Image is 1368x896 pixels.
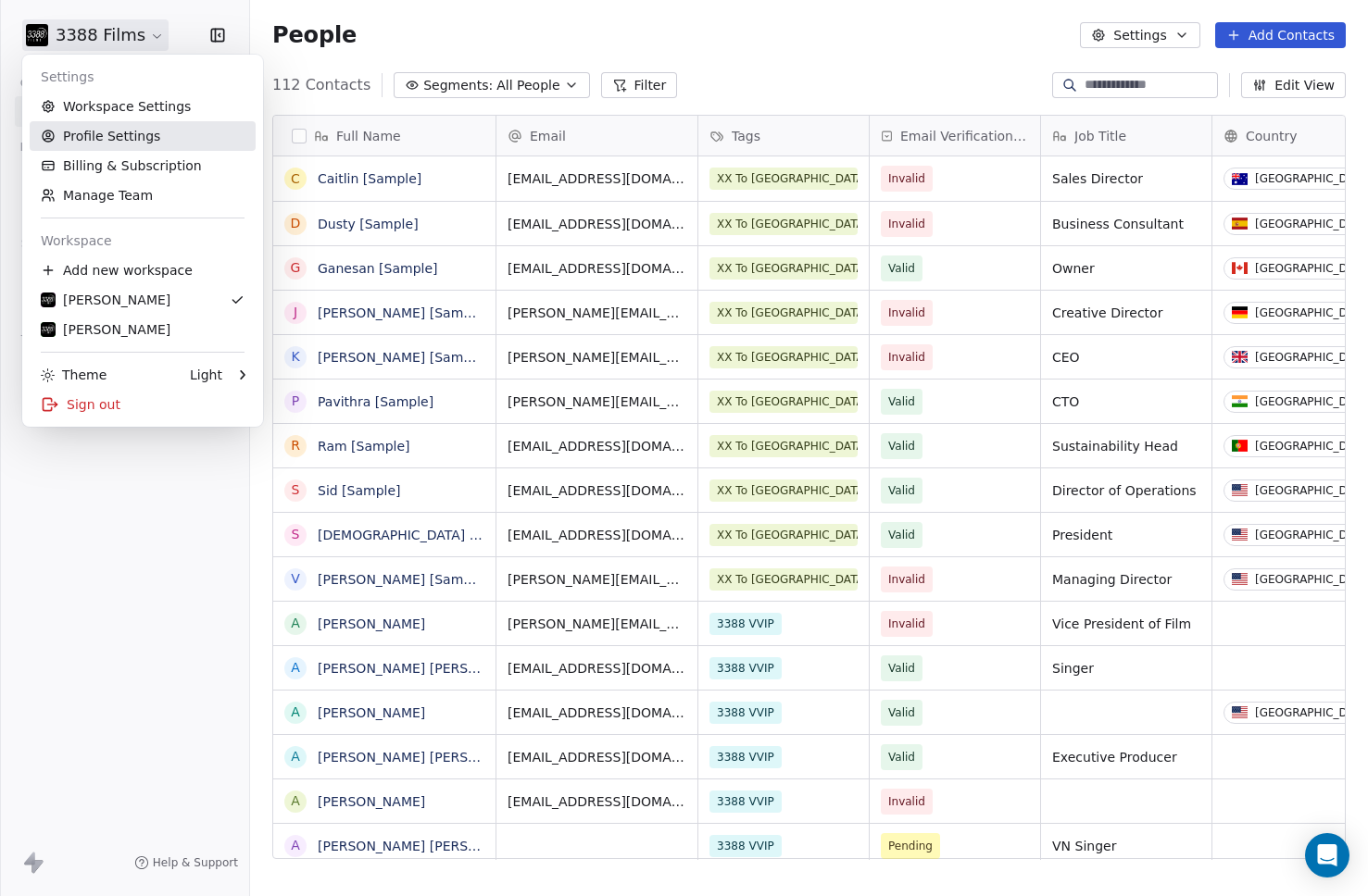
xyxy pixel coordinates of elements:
[30,121,256,151] a: Profile Settings
[41,366,107,384] div: Theme
[30,390,256,419] div: Sign out
[41,292,56,307] img: 3388Films_Logo_White.jpg
[30,255,256,285] div: Add new workspace
[41,291,170,309] div: [PERSON_NAME]
[30,62,256,92] div: Settings
[30,180,256,210] a: Manage Team
[30,151,256,180] a: Billing & Subscription
[41,322,56,337] img: 3388Films_Logo_White.jpg
[30,226,256,255] div: Workspace
[30,92,256,121] a: Workspace Settings
[41,320,170,339] div: [PERSON_NAME]
[190,366,222,384] div: Light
